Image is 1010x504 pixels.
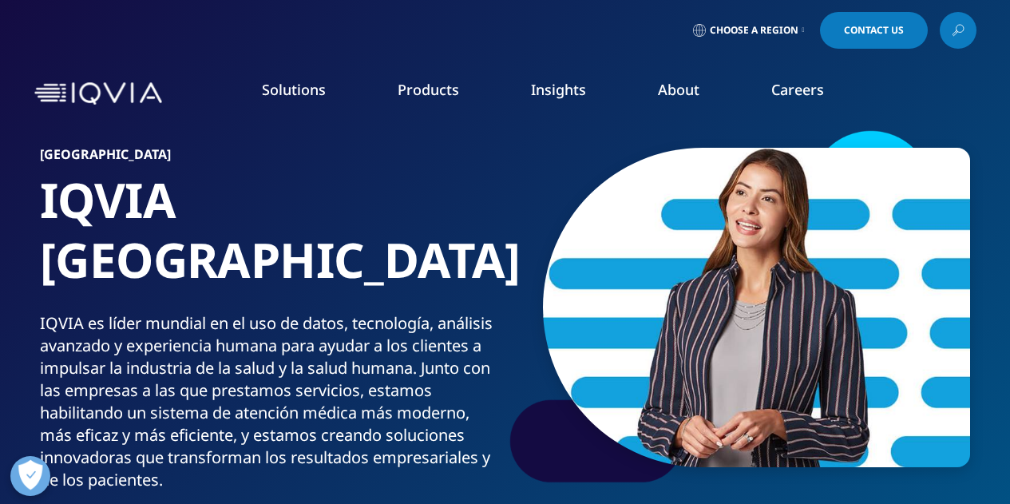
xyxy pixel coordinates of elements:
button: Abrir preferencias [10,456,50,496]
div: IQVIA es líder mundial en el uso de datos, tecnología, análisis avanzado y experiencia humana par... [40,312,499,491]
img: 3_rbuportraitoption.jpg [543,148,970,467]
a: Insights [531,80,586,99]
nav: Primary [168,56,976,131]
a: Contact Us [820,12,928,49]
a: Solutions [262,80,326,99]
a: Products [398,80,459,99]
h6: [GEOGRAPHIC_DATA] [40,148,499,170]
span: Contact Us [844,26,904,35]
span: Choose a Region [710,24,798,37]
a: About [658,80,699,99]
a: Careers [771,80,824,99]
h1: IQVIA [GEOGRAPHIC_DATA] [40,170,499,312]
